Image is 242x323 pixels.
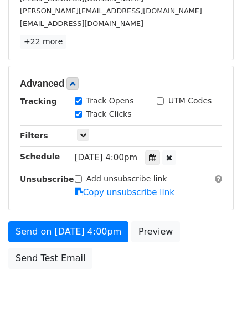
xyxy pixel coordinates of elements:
span: [DATE] 4:00pm [75,153,137,163]
label: Track Clicks [86,108,132,120]
a: Send Test Email [8,248,92,269]
a: Copy unsubscribe link [75,187,174,197]
small: [PERSON_NAME][EMAIL_ADDRESS][DOMAIN_NAME] [20,7,202,15]
small: [EMAIL_ADDRESS][DOMAIN_NAME] [20,19,143,28]
strong: Filters [20,131,48,140]
strong: Unsubscribe [20,175,74,184]
strong: Tracking [20,97,57,106]
a: Preview [131,221,180,242]
a: Send on [DATE] 4:00pm [8,221,128,242]
label: Track Opens [86,95,134,107]
label: UTM Codes [168,95,212,107]
label: Add unsubscribe link [86,173,167,185]
strong: Schedule [20,152,60,161]
a: +22 more [20,35,66,49]
h5: Advanced [20,77,222,90]
iframe: Chat Widget [187,270,242,323]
